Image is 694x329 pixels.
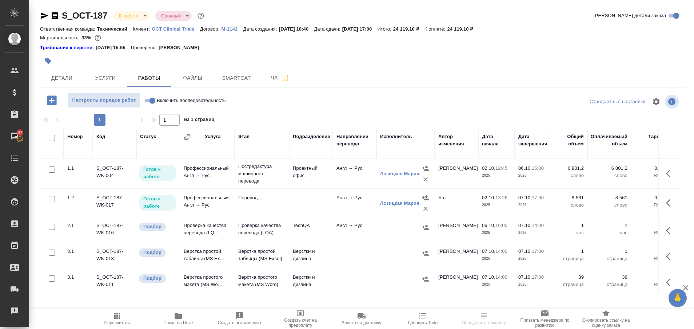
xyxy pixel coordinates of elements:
[333,218,376,244] td: Англ → Рус
[482,229,511,236] p: 2025
[40,26,97,32] p: Ответственная команда:
[435,161,478,187] td: [PERSON_NAME]
[157,97,226,104] span: Включить последовательность
[518,248,532,254] p: 07.10,
[93,218,136,244] td: S_OCT-187-WK-016
[67,165,89,172] div: 1.1
[662,194,679,212] button: Здесь прячутся важные кнопки
[453,309,514,329] button: Чтобы определение сработало, загрузи исходные файлы на странице "файлы" и привяжи проект в SmartCat
[635,222,664,229] p: 0
[219,74,254,83] span: Smartcat
[532,165,544,171] p: 16:00
[555,194,584,201] p: 8 561
[143,195,171,210] p: Готов к работе
[333,191,376,216] td: Англ → Рус
[205,133,220,140] div: Услуга
[447,26,479,32] p: 24 119,10 ₽
[152,26,200,32] p: OCT Clinical Trials
[518,229,547,236] p: 2025
[67,274,89,281] div: 3.1
[333,161,376,187] td: Англ → Рус
[159,44,204,51] p: [PERSON_NAME]
[482,201,511,209] p: 2025
[555,229,584,236] p: час
[532,223,544,228] p: 14:00
[180,191,235,216] td: Профессиональный Англ → Рус
[424,26,447,32] p: К оплате:
[532,248,544,254] p: 17:00
[518,201,547,209] p: 2025
[293,133,330,140] div: Подразделение
[420,163,431,174] button: Назначить
[420,174,431,185] button: Удалить
[96,44,131,51] p: [DATE] 15:55
[635,172,664,179] p: RUB
[518,165,532,171] p: 06.10,
[555,274,584,281] p: 39
[594,12,666,19] span: [PERSON_NAME] детали заказа
[635,281,664,288] p: RUB
[518,172,547,179] p: 2025
[140,133,156,140] div: Статус
[279,26,314,32] p: [DATE] 10:40
[143,249,161,256] p: Подбор
[438,133,475,148] div: Автор изменения
[518,195,532,200] p: 07.10,
[591,229,627,236] p: час
[238,222,286,236] p: Проверка качества перевода (LQA)
[495,195,507,200] p: 13:26
[532,274,544,280] p: 17:00
[532,195,544,200] p: 17:00
[482,281,511,288] p: 2025
[13,129,27,136] span: 97
[263,73,298,82] span: Чат
[671,290,684,306] span: 🙏
[665,95,680,109] span: Посмотреть информацию
[555,133,584,148] div: Общий объем
[289,161,333,187] td: Проектный офис
[420,192,431,203] button: Назначить
[591,172,627,179] p: слово
[662,248,679,265] button: Здесь прячутся важные кнопки
[662,165,679,182] button: Здесь прячутся важные кнопки
[482,274,495,280] p: 07.10,
[159,13,183,19] button: Срочный
[281,74,290,82] svg: Подписаться
[635,194,664,201] p: 0,88
[132,74,167,83] span: Работы
[591,281,627,288] p: страница
[289,218,333,244] td: TechQA
[555,248,584,255] p: 1
[435,244,478,270] td: [PERSON_NAME]
[482,223,495,228] p: 06.10,
[635,274,664,281] p: 0
[591,165,627,172] p: 6 801,2
[591,194,627,201] p: 8 561
[68,93,140,108] button: Настроить порядок работ
[482,195,495,200] p: 02.10,
[591,255,627,262] p: страница
[555,165,584,172] p: 6 801,2
[289,244,333,270] td: Верстки и дизайна
[482,172,511,179] p: 2025
[420,203,431,214] button: Удалить
[518,281,547,288] p: 2025
[221,26,243,32] p: M-1142
[591,201,627,209] p: слово
[555,255,584,262] p: страница
[495,248,507,254] p: 14:00
[72,96,136,105] span: Настроить порядок работ
[143,275,161,282] p: Подбор
[238,133,250,140] div: Этап
[420,222,431,233] button: Назначить
[482,255,511,262] p: 2025
[420,248,431,259] button: Назначить
[591,248,627,255] p: 1
[180,161,235,187] td: Профессиональный Англ → Рус
[518,223,532,228] p: 07.10,
[243,26,279,32] p: Дата создания:
[138,194,176,211] div: Исполнитель может приступить к работе
[81,35,93,40] p: 33%
[51,11,59,20] button: Скопировать ссылку
[591,274,627,281] p: 39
